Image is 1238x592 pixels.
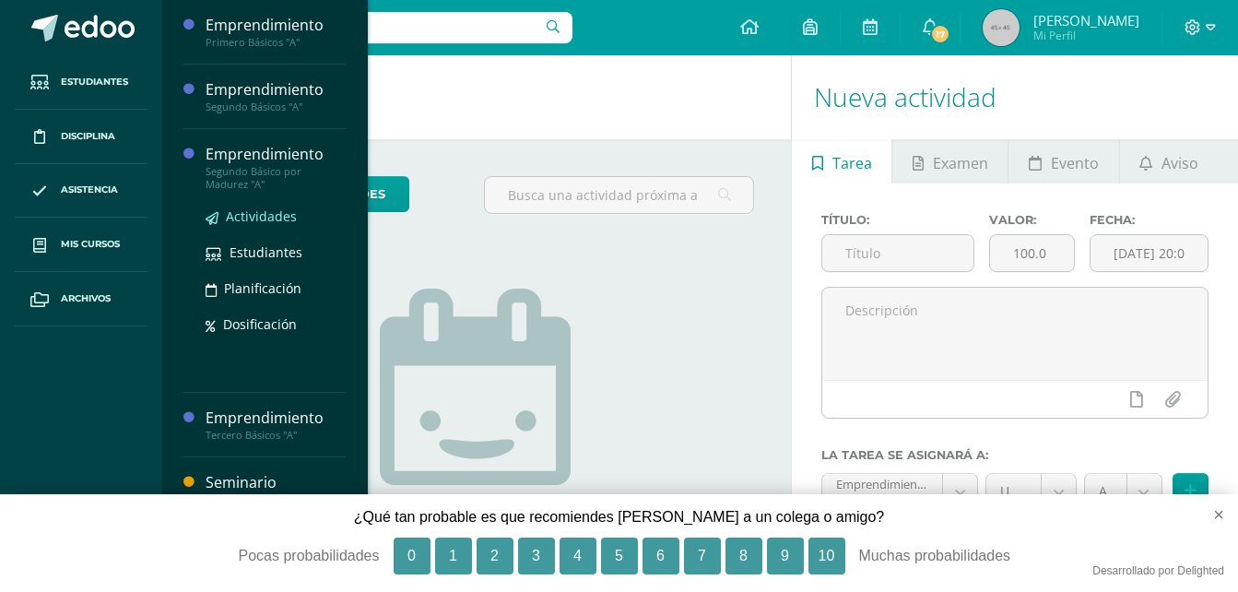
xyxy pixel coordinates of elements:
a: Actividades [206,206,346,227]
a: EmprendimientoTercero Básicos "A" [206,408,346,442]
button: 3 [518,538,555,574]
span: Actividades [226,207,297,225]
a: Archivos [15,272,147,326]
a: Actitudinal (5.0%) [1085,474,1161,509]
a: Mis cursos [15,218,147,272]
span: Unidad 3 [1000,474,1027,509]
button: 1 [435,538,472,574]
button: close survey [1184,494,1238,535]
button: 4 [560,538,596,574]
input: Puntos máximos [990,235,1074,271]
span: Dosificación [223,315,297,333]
div: Emprendimiento 'A' [836,474,928,491]
span: Mis cursos [61,237,120,252]
a: Seminario[PERSON_NAME] Bachillerato "A" [206,472,346,519]
div: Primero Básicos "A" [206,36,346,49]
span: Examen [933,141,988,185]
span: Tarea [832,141,872,185]
div: Seminario [206,472,346,493]
label: Título: [821,213,974,227]
button: 9 [767,538,804,574]
button: 10, Muchas probabilidades [808,538,845,574]
button: 8 [725,538,762,574]
span: Estudiantes [230,243,302,261]
div: Emprendimiento [206,408,346,429]
input: Busca una actividad próxima aquí... [485,177,753,213]
input: Fecha de entrega [1091,235,1208,271]
span: Planificación [224,279,301,297]
span: [PERSON_NAME] [1033,11,1139,30]
a: Examen [892,139,1008,184]
div: Muchas probabilidades [859,538,1090,574]
h1: Actividades [184,55,769,139]
label: La tarea se asignará a: [821,448,1209,462]
img: no_activities.png [380,289,573,549]
span: Disciplina [61,129,115,144]
a: Estudiantes [206,242,346,263]
input: Título [822,235,973,271]
a: Asistencia [15,164,147,219]
span: Archivos [61,291,111,306]
a: Aviso [1120,139,1219,184]
span: Aviso [1161,141,1198,185]
span: Mi Perfil [1033,28,1139,43]
a: Tarea [792,139,891,184]
span: Estudiantes [61,75,128,89]
a: EmprendimientoSegundo Básicos "A" [206,79,346,113]
img: 45x45 [983,9,1020,46]
a: Planificación [206,278,346,299]
div: Pocas probabilidades [149,538,380,574]
label: Valor: [989,213,1075,227]
span: Asistencia [61,183,118,197]
div: Emprendimiento [206,144,346,165]
a: Unidad 3 [986,474,1076,509]
button: 5 [601,538,638,574]
input: Busca un usuario... [174,12,572,43]
button: 2 [477,538,513,574]
h1: Nueva actividad [814,55,1216,139]
div: Emprendimiento [206,15,346,36]
a: EmprendimientoPrimero Básicos "A" [206,15,346,49]
a: EmprendimientoSegundo Básico por Madurez "A" [206,144,346,191]
span: 17 [930,24,950,44]
a: Disciplina [15,110,147,164]
button: 0, Pocas probabilidades [394,538,430,574]
div: Segundo Básicos "A" [206,101,346,113]
a: Emprendimiento 'A'Primero Básicos [822,474,977,509]
div: Emprendimiento [206,79,346,101]
a: Dosificación [206,314,346,335]
span: Evento [1051,141,1099,185]
div: Tercero Básicos "A" [206,429,346,442]
a: Estudiantes [15,55,147,110]
label: Fecha: [1090,213,1209,227]
button: 7 [684,538,721,574]
div: Segundo Básico por Madurez "A" [206,165,346,191]
button: 6 [643,538,679,574]
span: Actitudinal (5.0%) [1099,474,1113,509]
a: Evento [1008,139,1118,184]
